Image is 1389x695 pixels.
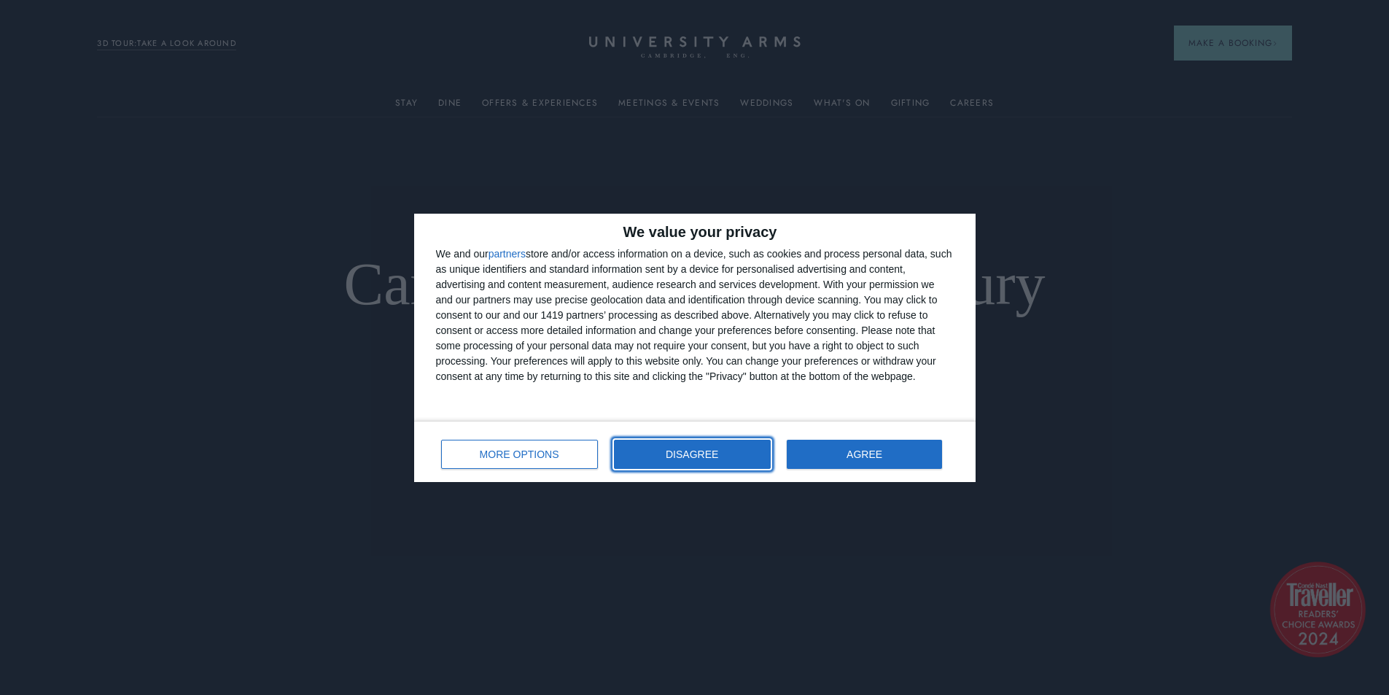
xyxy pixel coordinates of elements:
[441,440,598,469] button: MORE OPTIONS
[614,440,771,469] button: DISAGREE
[414,214,976,482] div: qc-cmp2-ui
[666,449,718,459] span: DISAGREE
[436,246,954,384] div: We and our store and/or access information on a device, such as cookies and process personal data...
[436,225,954,239] h2: We value your privacy
[787,440,943,469] button: AGREE
[480,449,559,459] span: MORE OPTIONS
[847,449,882,459] span: AGREE
[489,249,526,259] button: partners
